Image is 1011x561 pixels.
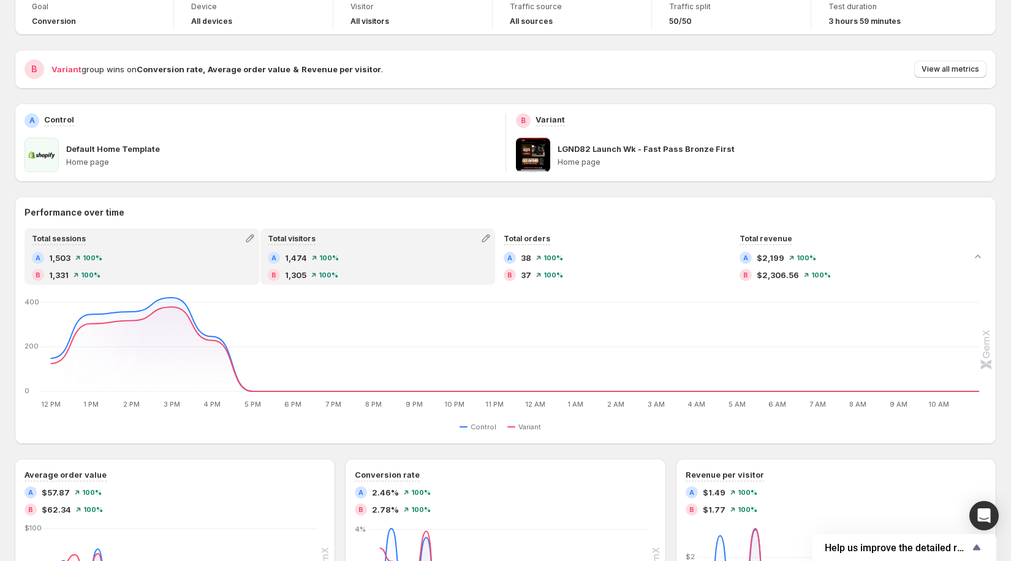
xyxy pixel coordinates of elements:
[66,143,160,155] p: Default Home Template
[914,61,986,78] button: View all metrics
[28,489,33,496] h2: A
[268,234,316,243] span: Total visitors
[42,486,70,499] span: $57.87
[518,422,541,432] span: Variant
[510,1,634,28] a: Traffic sourceAll sources
[36,254,40,262] h2: A
[828,17,901,26] span: 3 hours 59 minutes
[284,400,301,409] text: 6 PM
[293,64,299,74] strong: &
[28,506,33,513] h2: B
[558,143,735,155] p: LGND82 Launch Wk - Fast Pass Bronze First
[567,400,583,409] text: 1 AM
[25,342,39,350] text: 200
[922,64,979,74] span: View all metrics
[460,420,501,434] button: Control
[828,2,953,12] span: Test duration
[525,400,545,409] text: 12 AM
[411,489,431,496] span: 100%
[319,271,338,279] span: 100%
[797,254,816,262] span: 100%
[703,503,725,516] span: $1.77
[607,400,624,409] text: 2 AM
[36,271,40,279] h2: B
[271,254,276,262] h2: A
[811,271,831,279] span: 100%
[82,489,102,496] span: 100%
[768,400,786,409] text: 6 AM
[849,400,866,409] text: 8 AM
[507,271,512,279] h2: B
[687,400,705,409] text: 4 AM
[164,400,180,409] text: 3 PM
[738,506,757,513] span: 100%
[757,269,799,281] span: $2,306.56
[350,17,389,26] h4: All visitors
[25,524,42,532] text: $100
[350,1,475,28] a: VisitorAll visitors
[83,254,102,262] span: 100%
[507,254,512,262] h2: A
[743,254,748,262] h2: A
[825,540,984,555] button: Show survey - Help us improve the detailed report for A/B campaigns
[42,503,71,516] span: $62.34
[25,298,39,306] text: 400
[510,2,634,12] span: Traffic source
[669,1,793,28] a: Traffic split50/50
[521,269,531,281] span: 37
[757,252,784,264] span: $2,199
[969,501,999,530] div: Open Intercom Messenger
[504,234,550,243] span: Total orders
[32,1,156,28] a: GoalConversion
[25,469,107,481] h3: Average order value
[191,1,316,28] a: DeviceAll devices
[325,400,341,409] text: 7 PM
[244,400,261,409] text: 5 PM
[828,1,953,28] a: Test duration3 hours 59 minutes
[510,17,553,26] h4: All sources
[740,234,792,243] span: Total revenue
[49,269,69,281] span: 1,331
[29,116,35,126] h2: A
[285,269,306,281] span: 1,305
[411,506,431,513] span: 100%
[271,271,276,279] h2: B
[301,64,381,74] strong: Revenue per visitor
[350,2,475,12] span: Visitor
[83,506,103,513] span: 100%
[25,138,59,172] img: Default Home Template
[32,2,156,12] span: Goal
[355,469,420,481] h3: Conversion rate
[743,271,748,279] h2: B
[208,64,290,74] strong: Average order value
[358,489,363,496] h2: A
[41,400,61,409] text: 12 PM
[32,17,76,26] span: Conversion
[689,489,694,496] h2: A
[81,271,100,279] span: 100%
[543,254,563,262] span: 100%
[516,138,550,172] img: LGND82 Launch Wk - Fast Pass Bronze First
[825,542,969,554] span: Help us improve the detailed report for A/B campaigns
[365,400,382,409] text: 8 PM
[485,400,504,409] text: 11 PM
[809,400,826,409] text: 7 AM
[471,422,496,432] span: Control
[521,252,531,264] span: 38
[558,157,987,167] p: Home page
[890,400,907,409] text: 9 AM
[689,506,694,513] h2: B
[44,113,74,126] p: Control
[31,63,37,75] h2: B
[49,252,70,264] span: 1,503
[203,400,221,409] text: 4 PM
[543,271,563,279] span: 100%
[319,254,339,262] span: 100%
[358,506,363,513] h2: B
[372,503,399,516] span: 2.78%
[669,17,692,26] span: 50/50
[51,64,81,74] span: Variant
[969,248,986,265] button: Collapse chart
[51,64,383,74] span: group wins on .
[25,386,29,395] text: 0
